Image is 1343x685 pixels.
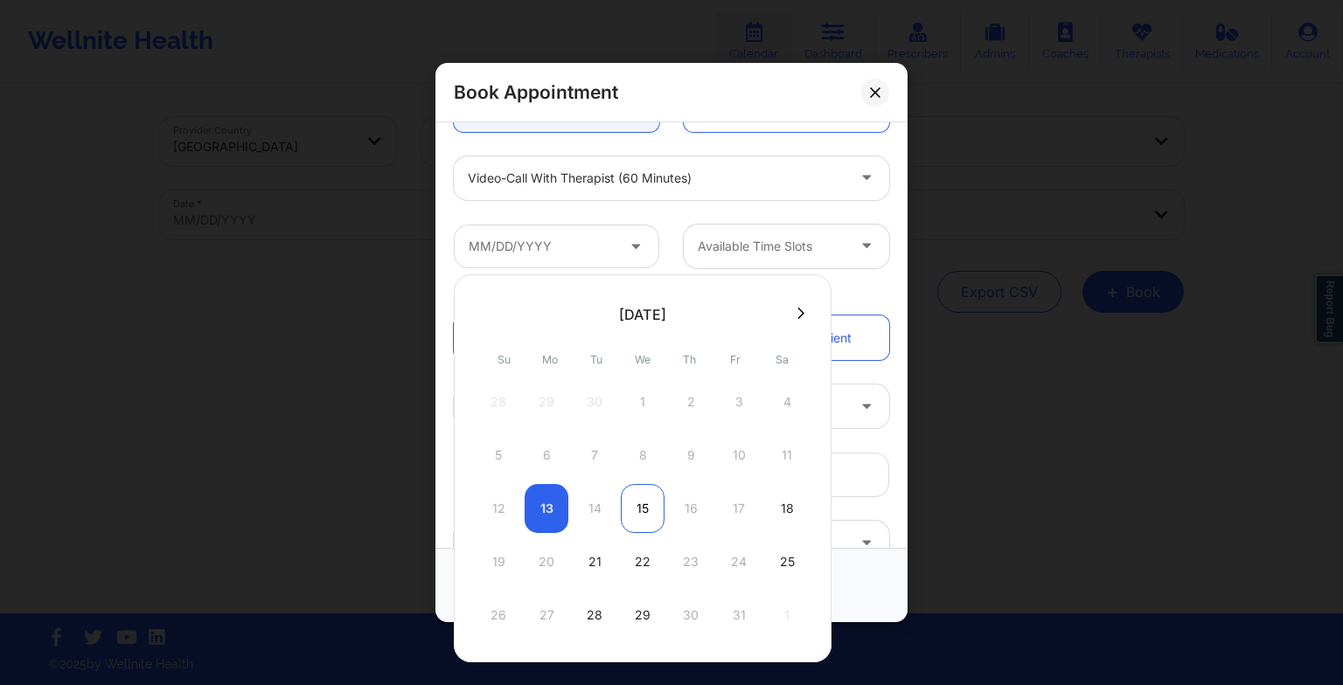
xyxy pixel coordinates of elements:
div: Wed Oct 15 2025 [621,484,665,533]
div: Patient information: [442,287,901,304]
div: Video-Call with Therapist (60 minutes) [468,156,845,200]
h2: Book Appointment [454,80,618,104]
div: Tue Oct 21 2025 [573,537,616,586]
abbr: Monday [542,353,558,366]
abbr: Tuesday [590,353,602,366]
div: Tue Oct 28 2025 [573,591,616,640]
div: Wed Oct 29 2025 [621,591,665,640]
abbr: Wednesday [635,353,651,366]
abbr: Thursday [683,353,696,366]
input: MM/DD/YYYY [454,225,659,268]
div: [DATE] [619,306,666,323]
div: Wed Oct 22 2025 [621,537,665,586]
div: Sat Oct 25 2025 [765,537,809,586]
a: Recurring [684,87,889,132]
abbr: Sunday [498,353,511,366]
abbr: Saturday [776,353,789,366]
a: Single [454,87,659,132]
div: Sat Oct 18 2025 [765,484,809,533]
abbr: Friday [730,353,741,366]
